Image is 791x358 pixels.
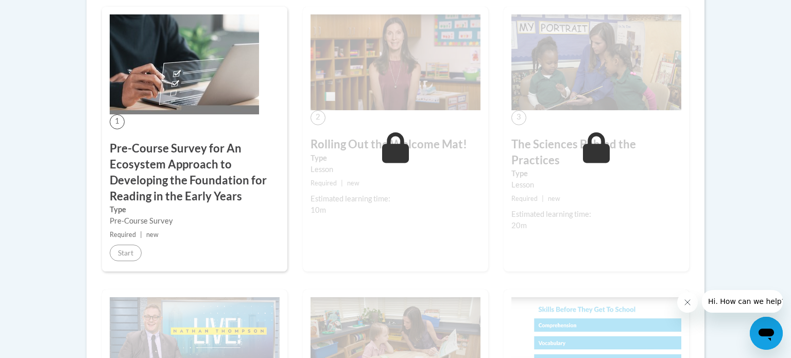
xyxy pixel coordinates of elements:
[110,114,125,129] span: 1
[311,14,480,110] img: Course Image
[702,290,783,313] iframe: Message from company
[110,14,259,114] img: Course Image
[146,231,159,238] span: new
[311,110,325,125] span: 2
[311,179,337,187] span: Required
[110,231,136,238] span: Required
[311,206,326,214] span: 10m
[311,152,480,164] label: Type
[110,215,280,227] div: Pre-Course Survey
[511,110,526,125] span: 3
[347,179,359,187] span: new
[511,14,681,110] img: Course Image
[677,292,698,313] iframe: Close message
[511,137,681,168] h3: The Sciences Behind the Practices
[511,221,527,230] span: 20m
[311,164,480,175] div: Lesson
[511,195,538,202] span: Required
[548,195,560,202] span: new
[110,204,280,215] label: Type
[110,141,280,204] h3: Pre-Course Survey for An Ecosystem Approach to Developing the Foundation for Reading in the Early...
[511,168,681,179] label: Type
[311,193,480,204] div: Estimated learning time:
[341,179,343,187] span: |
[311,137,480,152] h3: Rolling Out the Welcome Mat!
[110,245,142,261] button: Start
[511,209,681,220] div: Estimated learning time:
[511,179,681,191] div: Lesson
[6,7,83,15] span: Hi. How can we help?
[750,317,783,350] iframe: Button to launch messaging window
[140,231,142,238] span: |
[542,195,544,202] span: |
